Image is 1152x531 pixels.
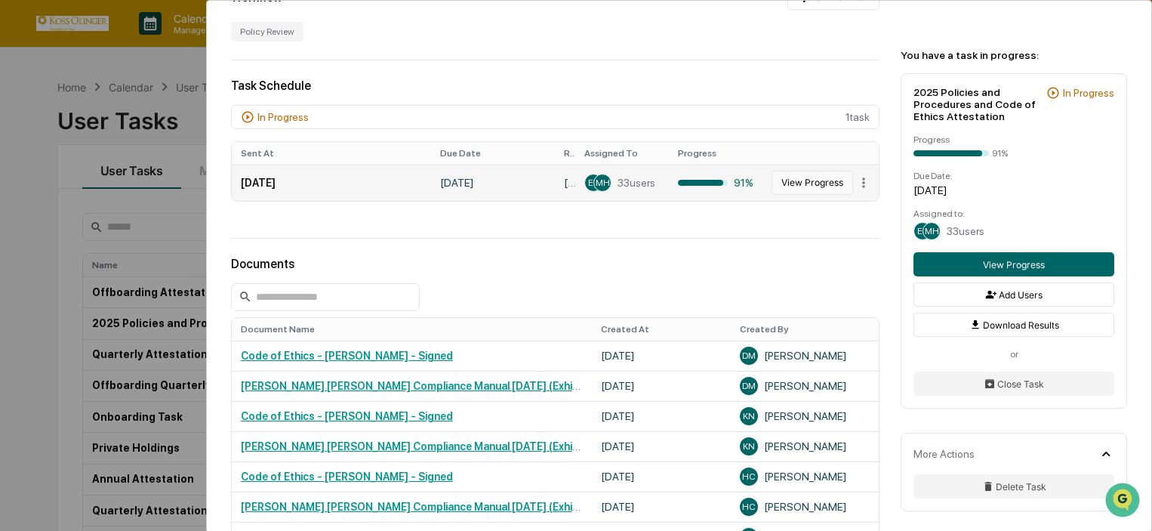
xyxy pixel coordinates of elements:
[231,22,303,42] div: Policy Review
[241,380,769,392] a: [PERSON_NAME] [PERSON_NAME] Compliance Manual [DATE] (Exhibits Follow) - [PERSON_NAME] - Signed
[913,313,1114,337] button: Download Results
[575,142,669,165] th: Assigned To
[743,411,755,421] span: KN
[913,208,1114,219] div: Assigned to:
[231,257,879,271] div: Documents
[232,165,431,201] td: [DATE]
[740,407,870,425] div: [PERSON_NAME]
[257,120,275,138] button: Start new chat
[740,498,870,516] div: [PERSON_NAME]
[125,205,131,218] span: •
[592,401,732,431] td: [DATE]
[15,168,101,180] div: Past conversations
[125,309,187,324] span: Attestations
[15,232,39,256] img: Emily Lusk
[592,318,732,341] th: Created At
[241,350,453,362] a: Code of Ethics - [PERSON_NAME] - Signed
[740,377,870,395] div: [PERSON_NAME]
[30,309,97,324] span: Preclearance
[588,178,599,188] span: EP
[232,142,431,165] th: Sent At
[913,474,1114,499] button: Delete Task
[992,148,1008,159] div: 91%
[106,374,183,386] a: Powered byPylon
[742,502,756,512] span: HC
[913,282,1114,307] button: Add Users
[32,116,59,143] img: 8933085812038_c878075ebb4cc5468115_72.jpg
[913,184,1114,196] div: [DATE]
[9,332,101,359] a: 🔎Data Lookup
[678,177,753,189] div: 91%
[15,116,42,143] img: 1746055101610-c473b297-6a78-478c-a979-82029cc54cd1
[1063,87,1114,99] div: In Progress
[231,79,879,93] div: Task Schedule
[731,318,879,341] th: Created By
[109,310,122,323] div: 🗄️
[1104,481,1144,522] iframe: Open customer support
[555,165,575,201] td: [DATE] - [DATE]
[431,165,555,201] td: [DATE]
[901,49,1127,61] div: You have a task in progress:
[740,468,870,486] div: [PERSON_NAME]
[913,171,1114,181] div: Due Date:
[150,375,183,386] span: Pylon
[125,246,131,258] span: •
[232,318,592,341] th: Document Name
[742,381,756,391] span: DM
[742,471,756,482] span: HC
[555,142,575,165] th: Reporting Date
[103,303,193,330] a: 🗄️Attestations
[913,86,1040,122] div: 2025 Policies and Procedures and Code of Ethics Attestation
[592,492,732,522] td: [DATE]
[15,32,275,56] p: How can we help?
[743,441,755,452] span: KN
[913,134,1114,145] div: Progress
[47,205,122,218] span: [PERSON_NAME]
[947,225,984,237] span: 33 users
[740,347,870,365] div: [PERSON_NAME]
[772,171,853,195] button: View Progress
[913,448,975,460] div: More Actions
[669,142,762,165] th: Progress
[68,131,208,143] div: We're available if you need us!
[241,501,769,513] a: [PERSON_NAME] [PERSON_NAME] Compliance Manual [DATE] (Exhibits Follow) - [PERSON_NAME] - Signed
[592,462,732,492] td: [DATE]
[68,116,248,131] div: Start new chat
[241,440,769,452] a: [PERSON_NAME] [PERSON_NAME] Compliance Manual [DATE] (Exhibits Follow) - [PERSON_NAME] - Signed
[134,246,165,258] span: [DATE]
[913,372,1114,396] button: Close Task
[15,191,39,215] img: Jack Rasmussen
[9,303,103,330] a: 🖐️Preclearance
[742,350,756,361] span: DM
[231,105,879,129] div: 1 task
[592,371,732,401] td: [DATE]
[30,338,95,353] span: Data Lookup
[47,246,122,258] span: [PERSON_NAME]
[241,471,453,483] a: Code of Ethics - [PERSON_NAME] - Signed
[15,310,27,323] div: 🖐️
[15,339,27,351] div: 🔎
[241,410,453,422] a: Code of Ethics - [PERSON_NAME] - Signed
[592,431,732,462] td: [DATE]
[925,226,939,236] span: MH
[30,206,42,218] img: 1746055101610-c473b297-6a78-478c-a979-82029cc54cd1
[234,165,275,183] button: See all
[740,437,870,455] div: [PERSON_NAME]
[596,178,610,188] span: MH
[913,252,1114,276] button: View Progress
[134,205,165,218] span: [DATE]
[257,111,309,123] div: In Progress
[592,341,732,371] td: [DATE]
[917,226,928,236] span: EP
[618,177,655,189] span: 33 users
[913,349,1114,360] div: or
[431,142,555,165] th: Due Date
